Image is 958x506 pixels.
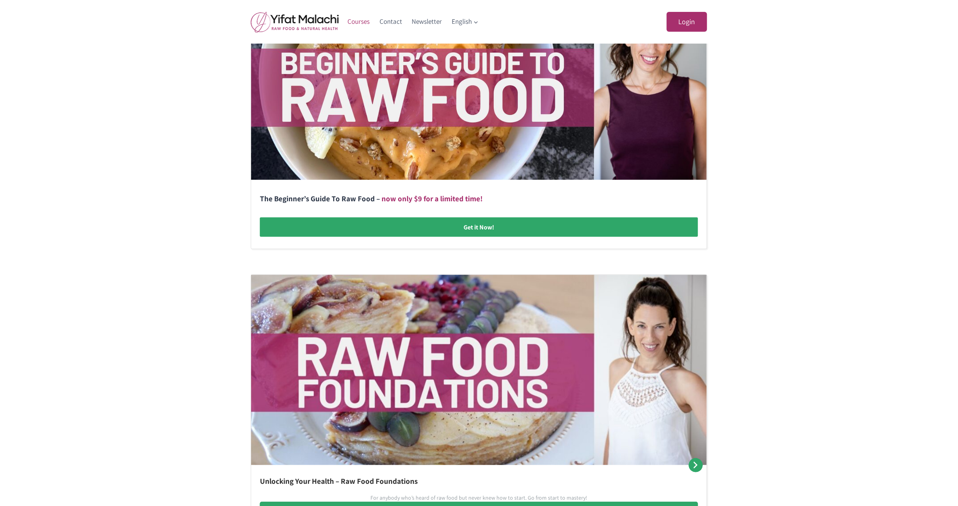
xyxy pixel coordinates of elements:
[370,494,588,502] p: For anybody who’s heard of raw food but never knew how to start. Go from start to mastery!
[251,275,707,465] img: Unlocking Your Health – Raw Food Foundations
[447,12,484,31] button: Child menu of English
[343,12,484,31] nav: Primary
[343,12,375,31] a: Courses
[407,12,447,31] a: Newsletter
[251,11,339,32] img: yifat_logo41_en.png
[375,12,407,31] a: Contact
[260,476,418,487] a: Unlocking Your Health – Raw Food Foundations
[667,12,707,32] a: Login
